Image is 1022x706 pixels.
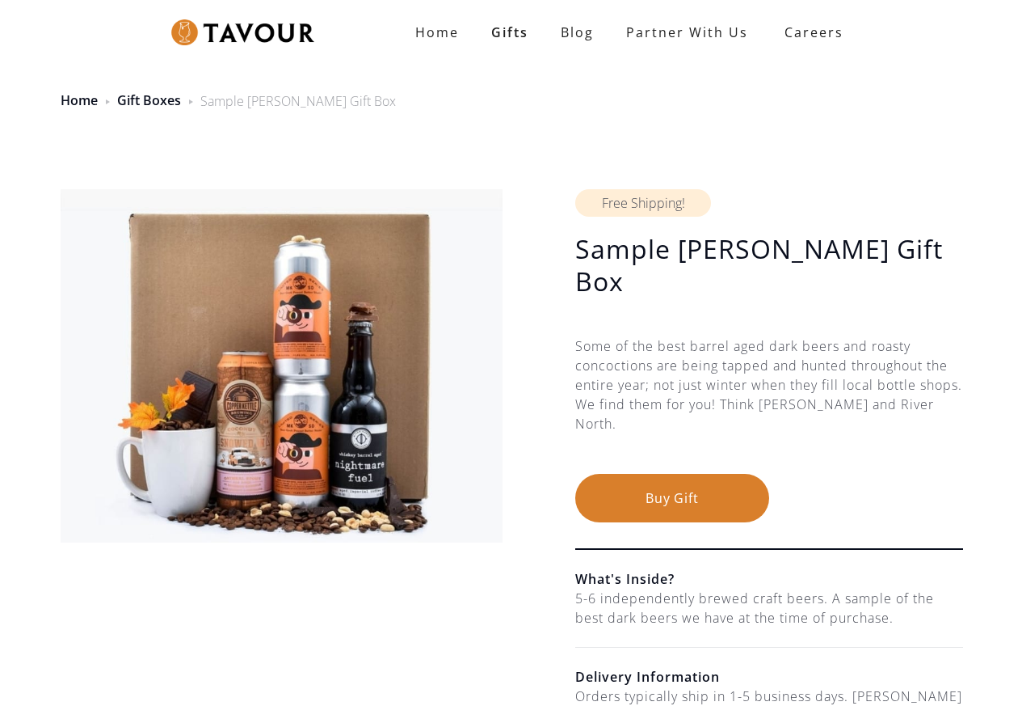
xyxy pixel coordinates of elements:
a: Blog [545,16,610,49]
div: Some of the best barrel aged dark beers and roasty concoctions are being tapped and hunted throug... [575,336,963,474]
h1: Sample [PERSON_NAME] Gift Box [575,233,963,298]
a: Careers [764,10,856,55]
strong: Careers [784,16,843,49]
div: Free Shipping! [575,189,711,217]
a: Home [399,16,475,49]
strong: Home [415,23,459,41]
a: Gift Boxes [117,91,181,109]
a: partner with us [610,16,764,49]
h6: Delivery Information [575,667,963,687]
button: Buy Gift [575,474,769,522]
div: Sample [PERSON_NAME] Gift Box [200,91,396,111]
h6: What's Inside? [575,569,963,589]
a: Home [61,91,98,109]
div: 5-6 independently brewed craft beers. A sample of the best dark beers we have at the time of purc... [575,589,963,628]
a: Gifts [475,16,545,49]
